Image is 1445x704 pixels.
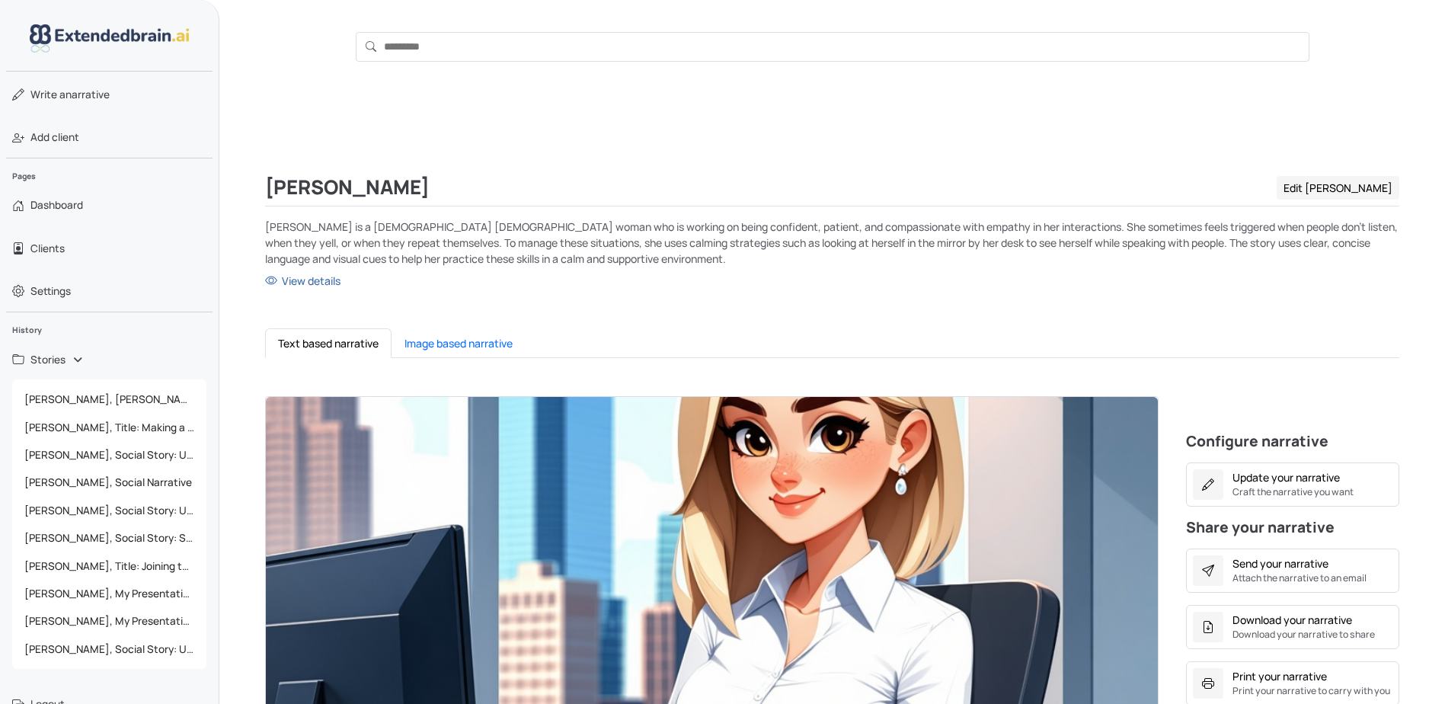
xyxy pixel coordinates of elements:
[18,580,200,607] span: [PERSON_NAME], My Presentation at the Sharkeys National Convention
[30,352,66,367] span: Stories
[265,176,1399,200] div: [PERSON_NAME]
[12,441,206,469] a: [PERSON_NAME], Social Story: Understanding and Communicating with Customers
[1232,612,1352,628] div: Download your narrative
[12,386,206,413] a: [PERSON_NAME], [PERSON_NAME]'s Plan to Make a Good Impression on Katy
[18,414,200,441] span: [PERSON_NAME], Title: Making a Good Impression on Katy
[30,24,190,53] img: logo
[18,552,200,580] span: [PERSON_NAME], Title: Joining the Block Builders
[12,580,206,607] a: [PERSON_NAME], My Presentation at the Sharkeys National Convention
[30,241,65,256] span: Clients
[12,552,206,580] a: [PERSON_NAME], Title: Joining the Block Builders
[1186,549,1399,593] button: Send your narrativeAttach the narrative to an email
[1186,462,1399,507] button: Update your narrativeCraft the narrative you want
[30,87,110,102] span: narrative
[1232,485,1354,499] small: Craft the narrative you want
[1232,555,1328,571] div: Send your narrative
[18,441,200,469] span: [PERSON_NAME], Social Story: Understanding and Communicating with Customers
[30,130,79,145] span: Add client
[265,273,1399,289] a: View details
[18,635,200,663] span: [PERSON_NAME], Social Story: Understanding and Solving Service Disruptions
[30,283,71,299] span: Settings
[12,414,206,441] a: [PERSON_NAME], Title: Making a Good Impression on Katy
[1232,668,1327,684] div: Print your narrative
[18,524,200,552] span: [PERSON_NAME], Social Story: Staying Calm and Assured in New Situations
[30,88,66,101] span: Write a
[12,497,206,524] a: [PERSON_NAME], Social Story: Understanding and Solving Service Disruptions
[18,386,200,413] span: [PERSON_NAME], [PERSON_NAME]'s Plan to Make a Good Impression on Katy
[12,635,206,663] a: [PERSON_NAME], Social Story: Understanding and Solving Service Disruptions
[18,497,200,524] span: [PERSON_NAME], Social Story: Understanding and Solving Service Disruptions
[12,524,206,552] a: [PERSON_NAME], Social Story: Staying Calm and Assured in New Situations
[265,328,392,358] button: Text based narrative
[12,469,206,496] a: [PERSON_NAME], Social Narrative
[1232,571,1367,585] small: Attach the narrative to an email
[1232,628,1375,642] small: Download your narrative to share
[30,197,83,213] span: Dashboard
[265,219,1399,267] p: [PERSON_NAME] is a [DEMOGRAPHIC_DATA] [DEMOGRAPHIC_DATA] woman who is working on being confident,...
[1186,605,1399,649] button: Download your narrativeDownload your narrative to share
[18,469,200,496] span: [PERSON_NAME], Social Narrative
[1232,684,1390,698] small: Print your narrative to carry with you
[1277,176,1399,200] a: Edit [PERSON_NAME]
[12,607,206,635] a: [PERSON_NAME], My Presentation at the Sharkeys National Convention
[1186,519,1399,542] h4: Share your narrative
[1232,469,1340,485] div: Update your narrative
[392,328,526,358] button: Image based narrative
[18,607,200,635] span: [PERSON_NAME], My Presentation at the Sharkeys National Convention
[1186,433,1399,456] h4: Configure narrative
